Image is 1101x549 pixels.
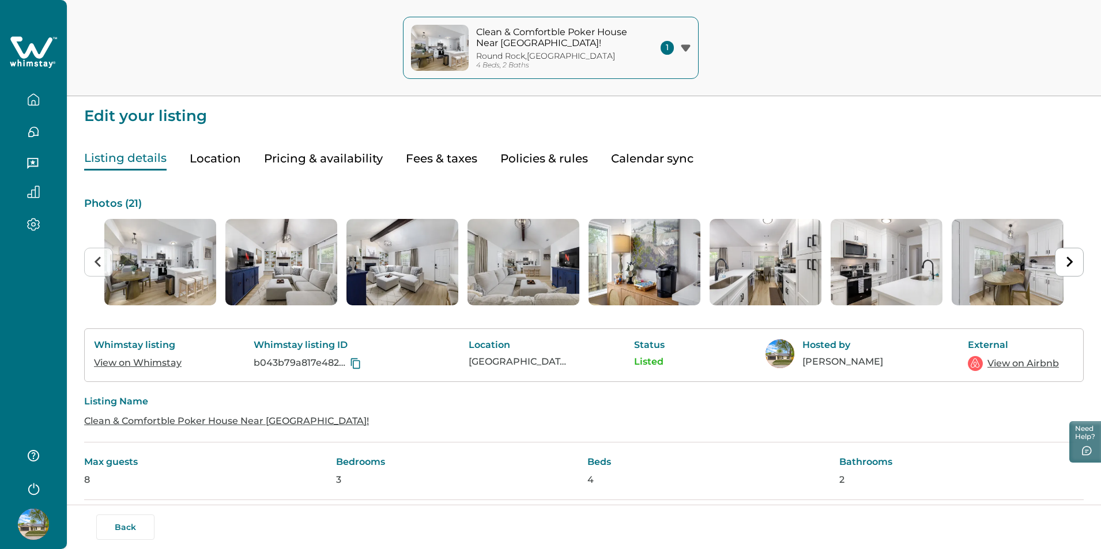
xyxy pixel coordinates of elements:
li: 2 of 21 [225,219,337,305]
p: Beds [587,456,832,468]
li: 5 of 21 [589,219,700,305]
img: list-photos [710,219,821,305]
img: list-photos [467,219,579,305]
img: list-photos [589,219,700,305]
li: 3 of 21 [346,219,458,305]
button: Previous slide [84,248,113,277]
button: Calendar sync [611,147,693,171]
p: Listing Name [84,396,1084,407]
img: list-photos [104,219,216,305]
p: 2 [839,474,1084,486]
p: Edit your listing [84,96,1084,124]
p: Bedrooms [336,456,581,468]
p: Hosted by [802,339,900,351]
img: list-photos [952,219,1064,305]
li: 6 of 21 [710,219,821,305]
a: View on Whimstay [94,357,182,368]
p: Clean & Comfortble Poker House Near [GEOGRAPHIC_DATA]! [476,26,632,49]
p: Whimstay listing [94,339,186,351]
p: 3 [336,474,581,486]
p: Status [634,339,697,351]
p: 4 [587,474,832,486]
p: [GEOGRAPHIC_DATA], [GEOGRAPHIC_DATA], [GEOGRAPHIC_DATA] [469,356,567,368]
button: Pricing & availability [264,147,383,171]
li: 1 of 21 [104,219,216,305]
img: Whimstay Host [766,339,794,368]
p: 4 Beds, 2 Baths [476,61,529,70]
button: Location [190,147,241,171]
button: Fees & taxes [406,147,477,171]
p: b043b79a817e482fd05fd4deb3e6a0e0 [254,357,348,369]
p: 8 [84,474,329,486]
p: Listed [634,356,697,368]
img: list-photos [346,219,458,305]
li: 8 of 21 [952,219,1064,305]
li: 7 of 21 [831,219,942,305]
p: External [968,339,1060,351]
button: Policies & rules [500,147,588,171]
button: property-coverClean & Comfortble Poker House Near [GEOGRAPHIC_DATA]!Round Rock,[GEOGRAPHIC_DATA]4... [403,17,699,79]
a: Clean & Comfortble Poker House Near [GEOGRAPHIC_DATA]! [84,415,369,426]
img: list-photos [831,219,942,305]
p: Photos ( 21 ) [84,198,1084,210]
a: View on Airbnb [987,357,1059,370]
img: Whimstay Host [18,509,49,540]
p: Whimstay listing ID [254,339,401,351]
p: Location [469,339,567,351]
p: Max guests [84,456,329,468]
li: 4 of 21 [467,219,579,305]
p: [PERSON_NAME] [802,356,900,368]
p: Bathrooms [839,456,1084,468]
button: Listing details [84,147,167,171]
img: list-photos [225,219,337,305]
button: Next slide [1055,248,1084,277]
span: 1 [661,41,674,55]
button: Back [96,514,154,540]
img: property-cover [411,25,469,71]
p: Round Rock , [GEOGRAPHIC_DATA] [476,51,615,61]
